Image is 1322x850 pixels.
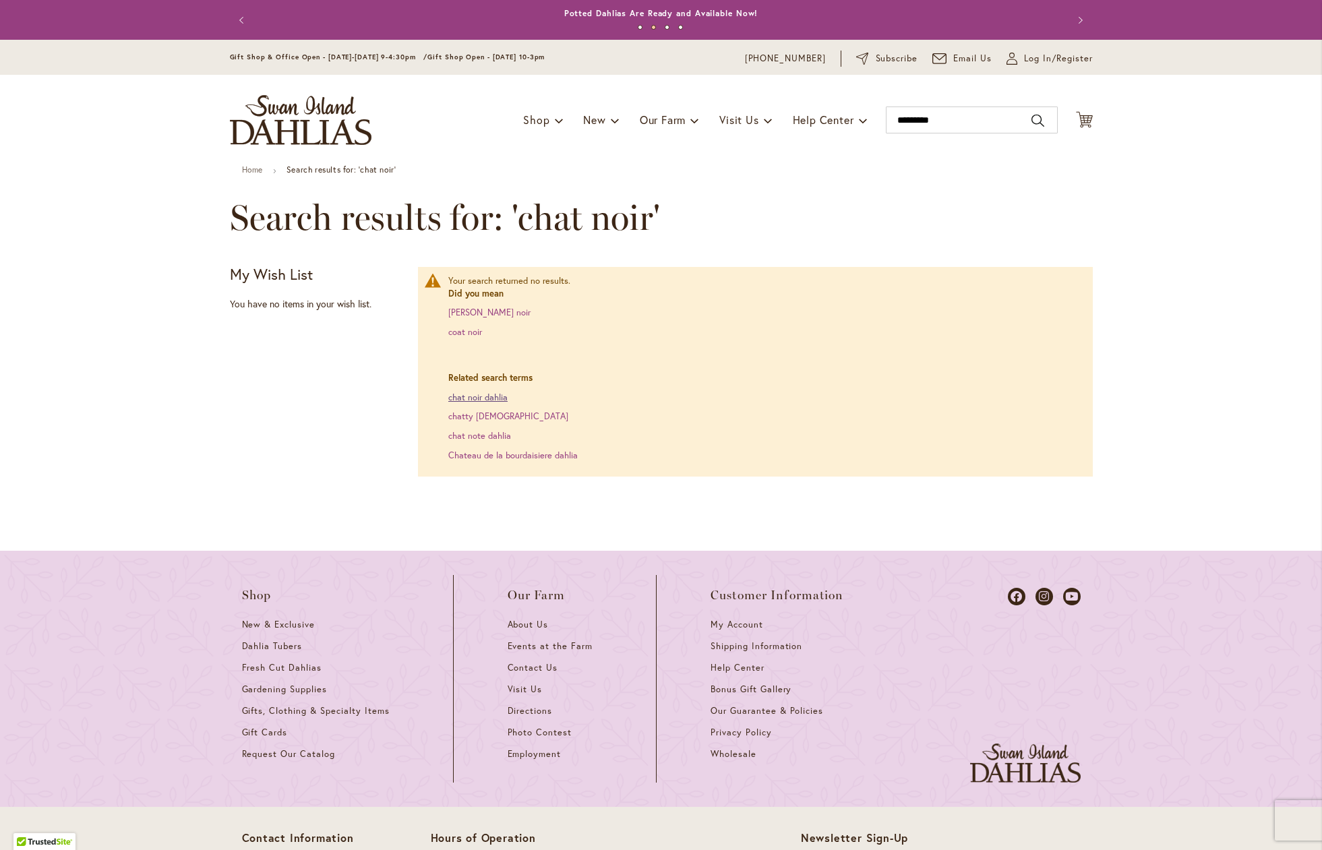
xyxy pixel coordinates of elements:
[856,52,918,65] a: Subscribe
[230,53,428,61] span: Gift Shop & Office Open - [DATE]-[DATE] 9-4:30pm /
[230,297,410,311] div: You have no items in your wish list.
[242,831,394,845] p: Contact Information
[711,588,844,602] span: Customer Information
[242,640,303,652] span: Dahlia Tubers
[1063,588,1081,605] a: Dahlias on Youtube
[508,727,572,738] span: Photo Contest
[793,113,854,127] span: Help Center
[242,705,390,717] span: Gifts, Clothing & Specialty Items
[678,25,683,30] button: 4 of 4
[448,326,482,338] a: coat noir
[711,748,756,760] span: Wholesale
[640,113,686,127] span: Our Farm
[508,619,549,630] span: About Us
[242,727,288,738] span: Gift Cards
[932,52,992,65] a: Email Us
[230,95,371,145] a: store logo
[583,113,605,127] span: New
[242,588,272,602] span: Shop
[242,662,322,673] span: Fresh Cut Dahlias
[448,275,1079,462] div: Your search returned no results.
[427,53,545,61] span: Gift Shop Open - [DATE] 10-3pm
[665,25,669,30] button: 3 of 4
[448,430,511,442] a: chat note dahlia
[448,307,531,318] a: [PERSON_NAME] noir
[1008,588,1025,605] a: Dahlias on Facebook
[230,198,660,238] span: Search results for: 'chat noir'
[745,52,827,65] a: [PHONE_NUMBER]
[448,372,1079,385] dt: Related search terms
[508,705,553,717] span: Directions
[1024,52,1093,65] span: Log In/Register
[448,411,568,422] a: chatty [DEMOGRAPHIC_DATA]
[711,640,802,652] span: Shipping Information
[242,684,327,695] span: Gardening Supplies
[448,392,508,403] a: chat noir dahlia
[508,640,593,652] span: Events at the Farm
[10,802,48,840] iframe: Launch Accessibility Center
[508,588,566,602] span: Our Farm
[508,748,562,760] span: Employment
[876,52,918,65] span: Subscribe
[448,288,1079,301] dt: Did you mean
[1035,588,1053,605] a: Dahlias on Instagram
[242,619,316,630] span: New & Exclusive
[638,25,642,30] button: 1 of 4
[448,450,578,461] a: Chateau de la bourdaisiere dahlia
[242,748,335,760] span: Request Our Catalog
[953,52,992,65] span: Email Us
[711,727,772,738] span: Privacy Policy
[651,25,656,30] button: 2 of 4
[711,684,791,695] span: Bonus Gift Gallery
[523,113,549,127] span: Shop
[230,7,257,34] button: Previous
[564,8,758,18] a: Potted Dahlias Are Ready and Available Now!
[242,164,263,175] a: Home
[1066,7,1093,34] button: Next
[431,831,663,845] p: Hours of Operation
[508,662,558,673] span: Contact Us
[230,264,313,284] strong: My Wish List
[711,662,764,673] span: Help Center
[711,705,823,717] span: Our Guarantee & Policies
[711,619,763,630] span: My Account
[287,164,396,175] strong: Search results for: 'chat noir'
[719,113,758,127] span: Visit Us
[508,684,543,695] span: Visit Us
[1006,52,1093,65] a: Log In/Register
[801,830,908,845] span: Newsletter Sign-Up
